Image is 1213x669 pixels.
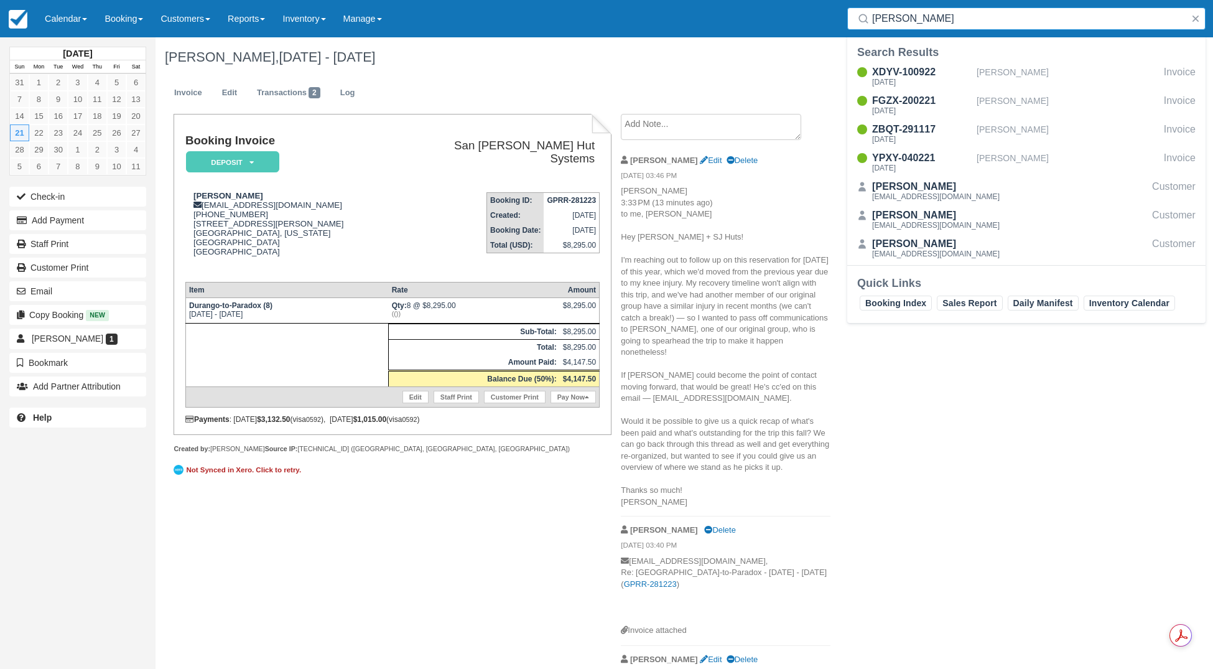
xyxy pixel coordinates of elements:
td: [DATE] - [DATE] [185,297,388,323]
h1: Booking Invoice [185,134,408,147]
a: GPRR-281223 [624,579,677,589]
a: 16 [49,108,68,124]
a: Help [9,408,146,428]
strong: $3,132.50 [257,415,290,424]
th: Fri [107,60,126,74]
th: Balance Due (50%): [389,370,560,386]
a: [PERSON_NAME][EMAIL_ADDRESS][DOMAIN_NAME]Customer [847,179,1206,203]
div: [EMAIL_ADDRESS][DOMAIN_NAME] [872,222,1000,229]
div: $8,295.00 [563,301,596,320]
a: 9 [88,158,107,175]
em: Deposit [186,151,279,173]
span: [DATE] - [DATE] [279,49,375,65]
a: 7 [10,91,29,108]
a: 6 [126,74,146,91]
div: [PERSON_NAME] [977,151,1159,174]
a: 2 [88,141,107,158]
a: 11 [88,91,107,108]
div: [PERSON_NAME] [977,122,1159,146]
strong: Qty [392,301,407,310]
td: $4,147.50 [560,355,600,371]
a: Staff Print [9,234,146,254]
a: FGZX-200221[DATE][PERSON_NAME]Invoice [847,93,1206,117]
strong: Created by: [174,445,210,452]
a: 31 [10,74,29,91]
a: 13 [126,91,146,108]
button: Add Payment [9,210,146,230]
a: Delete [704,525,735,535]
div: Invoice [1164,122,1196,146]
strong: [PERSON_NAME] [193,191,263,200]
th: Sun [10,60,29,74]
th: Item [185,282,388,297]
a: YPXY-040221[DATE][PERSON_NAME]Invoice [847,151,1206,174]
td: [DATE] [544,223,599,238]
a: Edit [700,156,722,165]
a: [PERSON_NAME][EMAIL_ADDRESS][DOMAIN_NAME]Customer [847,208,1206,232]
strong: [PERSON_NAME] [630,525,698,535]
a: Edit [700,655,722,664]
em: [DATE] 03:40 PM [621,540,830,554]
a: 3 [68,74,87,91]
a: 15 [29,108,49,124]
a: 8 [29,91,49,108]
a: 6 [29,158,49,175]
div: FGZX-200221 [872,93,972,108]
strong: $4,147.50 [563,375,596,383]
a: 30 [49,141,68,158]
span: 2 [309,87,320,98]
a: Daily Manifest [1008,296,1079,311]
a: 10 [107,158,126,175]
a: 27 [126,124,146,141]
p: [EMAIL_ADDRESS][DOMAIN_NAME], Re: [GEOGRAPHIC_DATA]-to-Paradox - [DATE] - [DATE] ( ) [621,556,830,625]
a: Customer Print [9,258,146,278]
span: New [86,310,109,320]
a: 25 [88,124,107,141]
strong: Durango-to-Paradox (8) [189,301,272,310]
th: Thu [88,60,107,74]
div: Invoice [1164,151,1196,174]
th: Created: [487,208,544,223]
button: Add Partner Attribution [9,377,146,396]
h1: [PERSON_NAME], [165,50,1056,65]
div: Invoice [1164,93,1196,117]
button: Copy Booking New [9,305,146,325]
div: Customer [1152,208,1196,232]
a: 10 [68,91,87,108]
th: Booking ID: [487,193,544,208]
a: 1 [68,141,87,158]
div: Customer [1152,179,1196,203]
a: Edit [213,81,246,105]
a: 17 [68,108,87,124]
a: 18 [88,108,107,124]
a: 4 [88,74,107,91]
a: 2 [49,74,68,91]
div: [PERSON_NAME] [872,208,1000,223]
span: 1 [106,334,118,345]
td: $8,295.00 [560,324,600,339]
th: Amount [560,282,600,297]
a: 24 [68,124,87,141]
strong: Payments [185,415,230,424]
a: 28 [10,141,29,158]
th: Tue [49,60,68,74]
a: [PERSON_NAME][EMAIL_ADDRESS][DOMAIN_NAME]Customer [847,236,1206,260]
a: 1 [29,74,49,91]
span: [PERSON_NAME] [32,334,103,344]
td: [DATE] [544,208,599,223]
strong: [DATE] [63,49,92,58]
div: [DATE] [872,164,972,172]
strong: Source IP: [265,445,298,452]
strong: [PERSON_NAME] [630,156,698,165]
a: 9 [49,91,68,108]
small: 0592 [402,416,417,423]
div: [PERSON_NAME] [TECHNICAL_ID] ([GEOGRAPHIC_DATA], [GEOGRAPHIC_DATA], [GEOGRAPHIC_DATA]) [174,444,611,454]
div: [EMAIL_ADDRESS][DOMAIN_NAME] [872,193,1000,200]
div: [PERSON_NAME] [872,179,1000,194]
a: Invoice [165,81,211,105]
small: 0592 [306,416,321,423]
div: ZBQT-291117 [872,122,972,137]
a: Log [331,81,365,105]
a: [PERSON_NAME] 1 [9,329,146,349]
th: Sat [126,60,146,74]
